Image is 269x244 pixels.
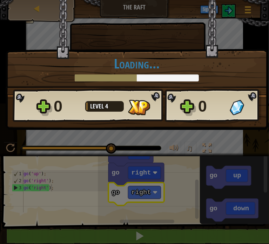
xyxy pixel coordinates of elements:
img: Gems Gained [230,100,244,115]
span: Level [90,102,105,111]
div: 0 [198,95,226,118]
div: 0 [54,95,81,118]
img: XP Gained [128,100,150,115]
h1: Loading... [13,56,261,71]
span: 4 [105,102,108,111]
